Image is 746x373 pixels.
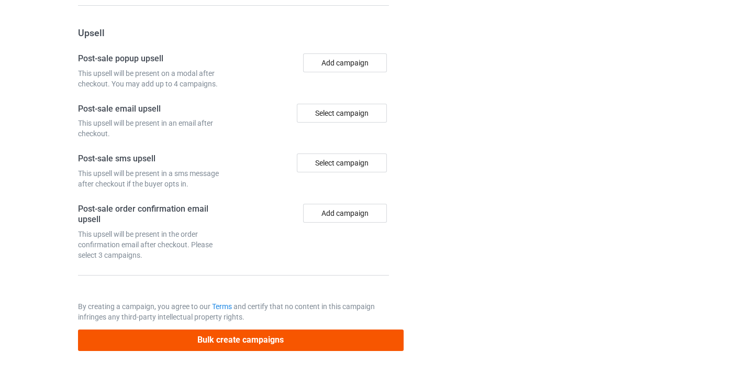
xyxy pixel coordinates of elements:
h3: Upsell [78,27,389,39]
h4: Post-sale sms upsell [78,153,230,164]
h4: Post-sale order confirmation email upsell [78,204,230,225]
button: Add campaign [303,204,387,223]
button: Add campaign [303,53,387,72]
div: This upsell will be present in a sms message after checkout if the buyer opts in. [78,168,230,189]
div: Select campaign [297,153,387,172]
a: Terms [212,302,232,311]
h4: Post-sale popup upsell [78,53,230,64]
div: This upsell will be present on a modal after checkout. You may add up to 4 campaigns. [78,68,230,89]
div: This upsell will be present in the order confirmation email after checkout. Please select 3 campa... [78,229,230,260]
p: By creating a campaign, you agree to our and certify that no content in this campaign infringes a... [78,301,389,322]
div: This upsell will be present in an email after checkout. [78,118,230,139]
h4: Post-sale email upsell [78,104,230,115]
button: Bulk create campaigns [78,330,404,351]
div: Select campaign [297,104,387,123]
